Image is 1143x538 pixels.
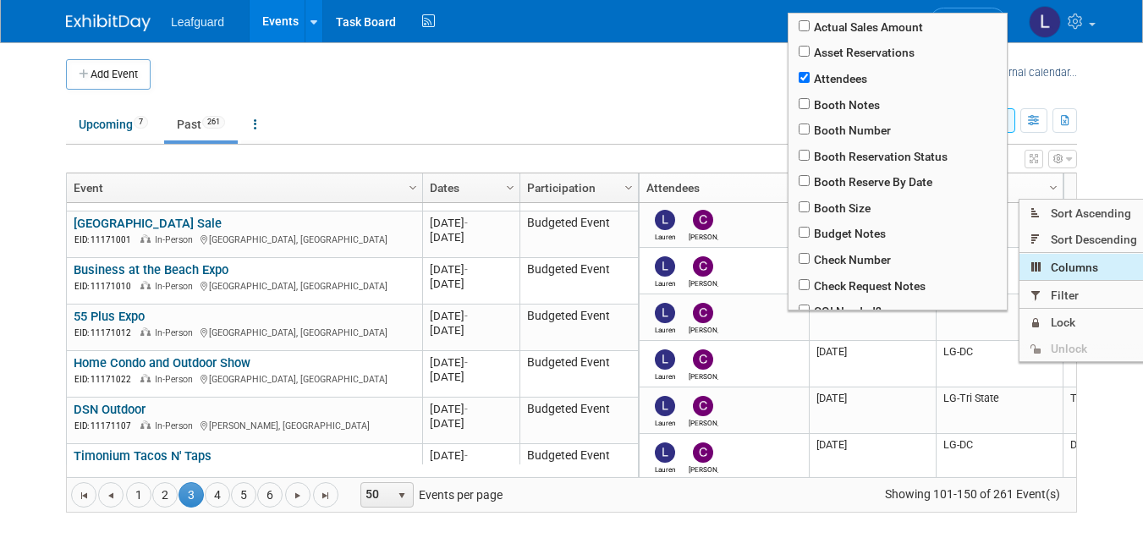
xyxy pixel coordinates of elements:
div: Calleen Kenney [689,370,718,381]
a: Attendees [646,173,798,202]
span: - [464,449,468,462]
img: Calleen Kenney [693,349,713,370]
div: [DATE] [430,402,512,416]
a: Business at the Beach Expo [74,262,228,277]
div: Calleen Kenney [689,230,718,241]
a: Participation [527,173,627,202]
a: [GEOGRAPHIC_DATA] Sale [74,216,222,231]
div: [DATE] [430,416,512,431]
div: [DATE] [430,463,512,477]
span: Column Settings [503,181,517,195]
span: - [464,403,468,415]
span: Booth Reserve By Date [789,168,1007,195]
div: Lauren Schraepfer [651,370,680,381]
span: COI Needed? [789,298,1007,324]
a: Column Settings [404,173,423,199]
img: ExhibitDay [66,14,151,31]
img: Calleen Kenney [693,210,713,230]
div: [DATE] [430,323,512,338]
span: Booth Size [789,195,1007,221]
span: In-Person [155,374,198,385]
a: Dates [430,173,508,202]
a: Column Settings [502,173,520,199]
a: DSN Outdoor [74,402,146,417]
div: Lauren Schraepfer [651,323,680,334]
span: In-Person [155,327,198,338]
span: - [464,217,468,229]
td: LG-Tri State [936,294,1063,341]
div: [GEOGRAPHIC_DATA], [GEOGRAPHIC_DATA] [74,278,415,293]
div: Lauren Schraepfer [651,230,680,241]
div: [GEOGRAPHIC_DATA], [GEOGRAPHIC_DATA] [74,325,415,339]
span: 261 [202,116,225,129]
div: [DATE] [430,216,512,230]
span: Column Settings [1047,181,1060,195]
span: select [395,489,409,502]
span: Column Settings [406,181,420,195]
img: Lauren Schraepfer [655,210,675,230]
span: 3 [179,482,204,508]
div: [DATE] [430,355,512,370]
span: Booth Notes [789,91,1007,118]
td: Budgeted Event [519,211,638,258]
span: In-Person [155,234,198,245]
span: EID: 11171022 [74,375,138,384]
div: [DATE] [430,448,512,463]
span: - [464,356,468,369]
span: Actual Sales Amount [789,14,1007,40]
td: Budgeted Event [519,351,638,398]
span: 7 [134,116,148,129]
span: Check Number [789,246,1007,272]
div: [DATE] [430,370,512,384]
img: Lauren Schraepfer [655,396,675,416]
td: Budgeted Event [519,444,638,491]
img: Lauren Schraepfer [655,256,675,277]
div: Lauren Schraepfer [651,416,680,427]
span: Booth Reservation Status [789,143,1007,169]
a: Upcoming7 [66,108,161,140]
img: Lauren Schraepfer [1029,6,1061,38]
span: Asset Reservations [789,40,1007,66]
img: In-Person Event [140,374,151,382]
span: Budget Notes [789,221,1007,247]
a: 5 [231,482,256,508]
div: Calleen Kenney [689,323,718,334]
td: Budgeted Event [519,258,638,305]
img: Lauren Schraepfer [655,442,675,463]
span: In-Person [155,420,198,431]
a: Home Condo and Outdoor Show [74,355,250,371]
td: Budgeted Event [519,305,638,351]
span: Go to the first page [77,489,91,502]
span: EID: 11171010 [74,282,138,291]
div: Calleen Kenney [689,277,718,288]
div: [GEOGRAPHIC_DATA], [GEOGRAPHIC_DATA] [74,232,415,246]
a: 1 [126,482,151,508]
a: Search [929,8,1007,37]
a: 2 [152,482,178,508]
img: In-Person Event [140,234,151,243]
span: 50 [361,483,390,507]
a: Go to the next page [285,482,310,508]
div: [DATE] [430,262,512,277]
a: Go to the last page [313,482,338,508]
span: - [464,263,468,276]
img: Calleen Kenney [693,256,713,277]
a: Go to the first page [71,482,96,508]
div: Lauren Schraepfer [651,277,680,288]
img: In-Person Event [140,420,151,429]
button: Add Event [66,59,151,90]
td: Budgeted Event [519,398,638,444]
span: Column Settings [622,181,635,195]
a: Column Settings [620,173,639,199]
a: Past261 [164,108,238,140]
img: Calleen Kenney [693,303,713,323]
td: LG-DC [936,341,1063,387]
div: [DATE] [430,309,512,323]
a: Event [74,173,411,202]
div: Calleen Kenney [689,416,718,427]
div: [DATE] [430,277,512,291]
span: Leafguard [171,15,224,29]
span: EID: 11171012 [74,328,138,338]
span: Showing 101-150 of 261 Event(s) [870,482,1076,506]
span: EID: 11171107 [74,421,138,431]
